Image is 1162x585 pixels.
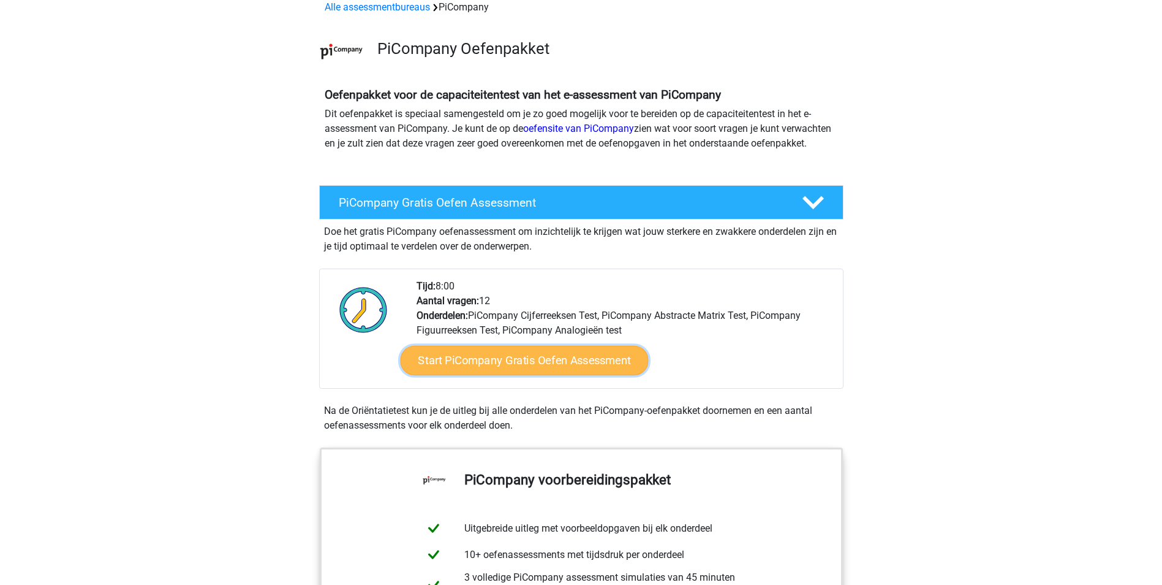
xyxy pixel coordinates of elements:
div: Na de Oriëntatietest kun je de uitleg bij alle onderdelen van het PiCompany-oefenpakket doornemen... [319,403,843,433]
b: Oefenpakket voor de capaciteitentest van het e-assessment van PiCompany [325,88,721,102]
b: Onderdelen: [417,310,468,321]
h3: PiCompany Oefenpakket [377,39,834,58]
a: oefensite van PiCompany [523,123,634,134]
h4: PiCompany Gratis Oefen Assessment [339,196,782,210]
p: Dit oefenpakket is speciaal samengesteld om je zo goed mogelijk voor te bereiden op de capaciteit... [325,107,838,151]
a: Start PiCompany Gratis Oefen Assessment [400,346,648,375]
div: 8:00 12 PiCompany Cijferreeksen Test, PiCompany Abstracte Matrix Test, PiCompany Figuurreeksen Te... [407,279,842,388]
img: Klok [333,279,394,340]
a: PiCompany Gratis Oefen Assessment [314,185,848,220]
b: Tijd: [417,280,436,292]
img: picompany.png [320,29,363,73]
b: Aantal vragen: [417,295,479,307]
div: Doe het gratis PiCompany oefenassessment om inzichtelijk te krijgen wat jouw sterkere en zwakkere... [319,220,843,254]
a: Alle assessmentbureaus [325,1,430,13]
